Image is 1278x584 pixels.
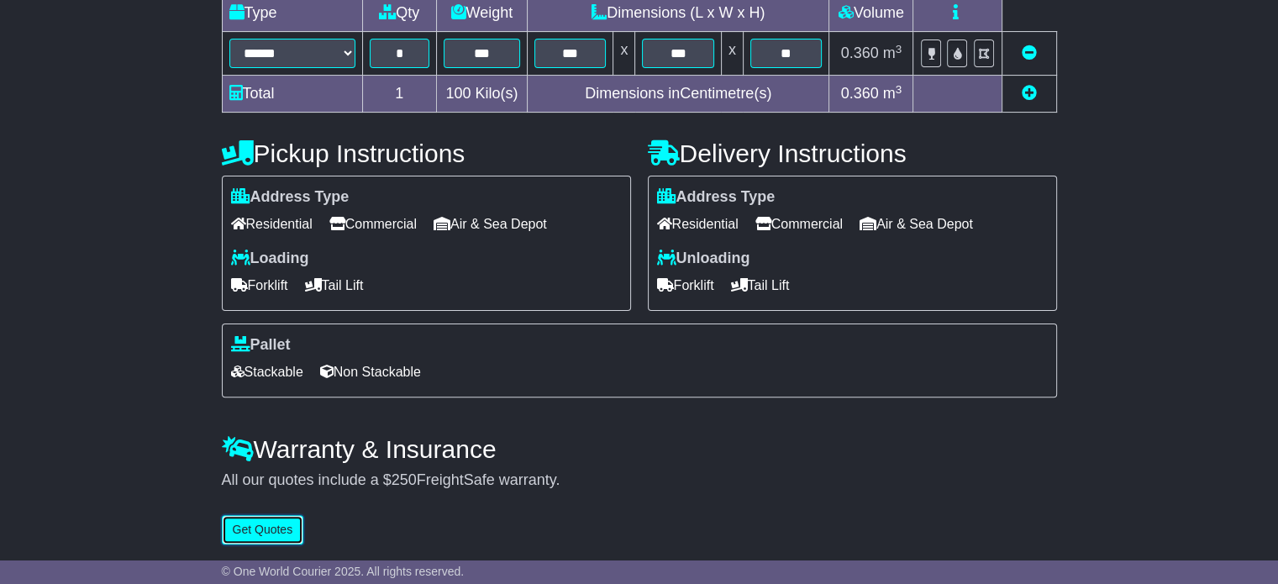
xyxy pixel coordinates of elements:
[896,43,902,55] sup: 3
[362,76,436,113] td: 1
[231,188,350,207] label: Address Type
[860,211,973,237] span: Air & Sea Depot
[527,76,828,113] td: Dimensions in Centimetre(s)
[222,139,631,167] h4: Pickup Instructions
[883,85,902,102] span: m
[648,139,1057,167] h4: Delivery Instructions
[222,76,362,113] td: Total
[896,83,902,96] sup: 3
[1022,45,1037,61] a: Remove this item
[436,76,527,113] td: Kilo(s)
[1022,85,1037,102] a: Add new item
[657,188,776,207] label: Address Type
[231,250,309,268] label: Loading
[721,32,743,76] td: x
[231,336,291,355] label: Pallet
[392,471,417,488] span: 250
[883,45,902,61] span: m
[222,515,304,545] button: Get Quotes
[657,211,739,237] span: Residential
[434,211,547,237] span: Air & Sea Depot
[657,272,714,298] span: Forklift
[329,211,417,237] span: Commercial
[231,211,313,237] span: Residential
[222,471,1057,490] div: All our quotes include a $ FreightSafe warranty.
[841,45,879,61] span: 0.360
[841,85,879,102] span: 0.360
[231,272,288,298] span: Forklift
[231,359,303,385] span: Stackable
[222,435,1057,463] h4: Warranty & Insurance
[731,272,790,298] span: Tail Lift
[445,85,471,102] span: 100
[657,250,750,268] label: Unloading
[755,211,843,237] span: Commercial
[305,272,364,298] span: Tail Lift
[613,32,635,76] td: x
[222,565,465,578] span: © One World Courier 2025. All rights reserved.
[320,359,421,385] span: Non Stackable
